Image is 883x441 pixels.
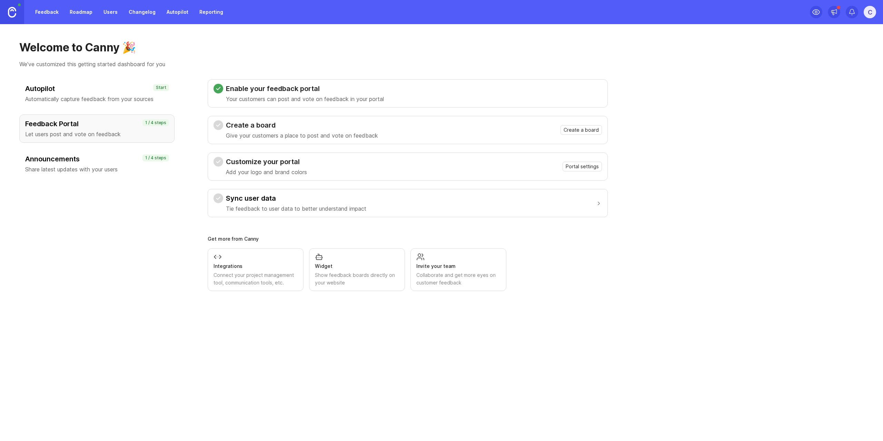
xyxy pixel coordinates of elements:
[226,95,384,103] p: Your customers can post and vote on feedback in your portal
[162,6,192,18] a: Autopilot
[416,262,500,270] div: Invite your team
[416,271,500,287] div: Collaborate and get more eyes on customer feedback
[99,6,122,18] a: Users
[410,248,506,291] a: Invite your teamCollaborate and get more eyes on customer feedback
[214,189,602,217] button: Sync user dataTie feedback to user data to better understand impact
[25,119,169,129] h3: Feedback Portal
[31,6,63,18] a: Feedback
[208,248,304,291] a: IntegrationsConnect your project management tool, communication tools, etc.
[8,7,16,18] img: Canny Home
[25,154,169,164] h3: Announcements
[563,162,602,171] button: Portal settings
[125,6,160,18] a: Changelog
[315,271,399,287] div: Show feedback boards directly on your website
[226,168,307,176] p: Add your logo and brand colors
[564,127,599,133] span: Create a board
[864,6,876,18] button: C
[19,41,864,54] h1: Welcome to Canny 🎉
[214,271,298,287] div: Connect your project management tool, communication tools, etc.
[560,125,602,135] button: Create a board
[25,95,169,103] p: Automatically capture feedback from your sources
[226,131,378,140] p: Give your customers a place to post and vote on feedback
[19,150,175,178] button: AnnouncementsShare latest updates with your users1 / 4 steps
[25,130,169,138] p: Let users post and vote on feedback
[226,157,307,167] h3: Customize your portal
[145,120,166,126] p: 1 / 4 steps
[226,120,378,130] h3: Create a board
[19,79,175,108] button: AutopilotAutomatically capture feedback from your sourcesStart
[214,262,298,270] div: Integrations
[208,237,608,241] div: Get more from Canny
[25,84,169,93] h3: Autopilot
[156,85,166,90] p: Start
[145,155,166,161] p: 1 / 4 steps
[25,165,169,173] p: Share latest updates with your users
[309,248,405,291] a: WidgetShow feedback boards directly on your website
[566,163,599,170] span: Portal settings
[315,262,399,270] div: Widget
[19,114,175,143] button: Feedback PortalLet users post and vote on feedback1 / 4 steps
[19,60,864,68] p: We've customized this getting started dashboard for you
[66,6,97,18] a: Roadmap
[226,84,384,93] h3: Enable your feedback portal
[226,204,366,213] p: Tie feedback to user data to better understand impact
[226,193,366,203] h3: Sync user data
[195,6,227,18] a: Reporting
